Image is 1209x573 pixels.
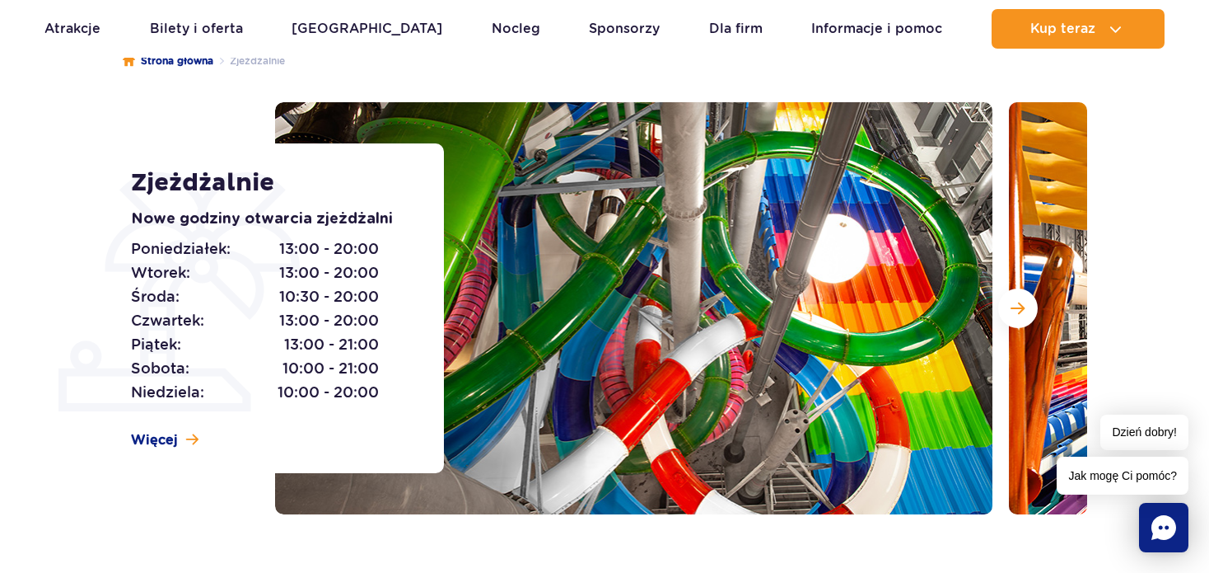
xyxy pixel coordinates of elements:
[1100,415,1188,450] span: Dzień dobry!
[589,9,660,49] a: Sponsorzy
[131,261,190,284] span: Wtorek:
[279,261,379,284] span: 13:00 - 20:00
[213,53,285,69] li: Zjeżdżalnie
[123,53,213,69] a: Strona główna
[998,289,1038,328] button: Następny slajd
[131,431,178,449] span: Więcej
[44,9,100,49] a: Atrakcje
[131,168,407,198] h1: Zjeżdżalnie
[992,9,1165,49] button: Kup teraz
[279,309,379,332] span: 13:00 - 20:00
[1139,503,1188,552] div: Chat
[284,333,379,356] span: 13:00 - 21:00
[131,431,198,449] a: Więcej
[131,333,181,356] span: Piątek:
[150,9,243,49] a: Bilety i oferta
[131,237,231,261] span: Poniedziałek:
[131,208,407,231] p: Nowe godziny otwarcia zjeżdżalni
[279,285,379,308] span: 10:30 - 20:00
[278,381,379,404] span: 10:00 - 20:00
[709,9,763,49] a: Dla firm
[1030,21,1095,36] span: Kup teraz
[292,9,442,49] a: [GEOGRAPHIC_DATA]
[279,237,379,261] span: 13:00 - 20:00
[1057,457,1188,495] span: Jak mogę Ci pomóc?
[492,9,540,49] a: Nocleg
[131,381,204,404] span: Niedziela:
[131,357,189,380] span: Sobota:
[131,309,204,332] span: Czwartek:
[811,9,942,49] a: Informacje i pomoc
[131,285,180,308] span: Środa:
[282,357,379,380] span: 10:00 - 21:00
